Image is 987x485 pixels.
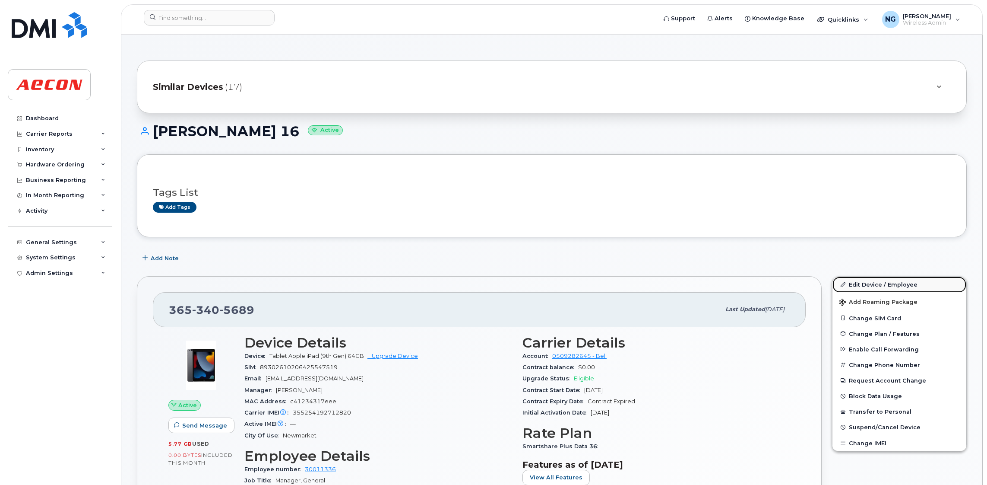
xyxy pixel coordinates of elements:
[244,353,269,359] span: Device
[293,409,351,416] span: 355254192712820
[151,254,179,262] span: Add Note
[244,432,283,439] span: City Of Use
[192,303,219,316] span: 340
[832,373,966,388] button: Request Account Change
[305,466,336,472] a: 30011336
[308,125,343,135] small: Active
[168,452,201,458] span: 0.00 Bytes
[153,187,951,198] h3: Tags List
[219,303,254,316] span: 5689
[522,353,552,359] span: Account
[552,353,607,359] a: 0509282645 - Bell
[832,277,966,292] a: Edit Device / Employee
[522,335,790,351] h3: Carrier Details
[832,310,966,326] button: Change SIM Card
[244,375,266,382] span: Email
[839,299,917,307] span: Add Roaming Package
[168,441,192,447] span: 5.77 GB
[849,424,921,431] span: Suspend/Cancel Device
[832,404,966,419] button: Transfer to Personal
[522,375,574,382] span: Upgrade Status
[153,202,196,213] a: Add tags
[522,364,578,370] span: Contract balance
[244,448,512,464] h3: Employee Details
[137,250,186,266] button: Add Note
[244,387,276,393] span: Manager
[182,421,227,430] span: Send Message
[588,398,635,405] span: Contract Expired
[283,432,316,439] span: Newmarket
[832,341,966,357] button: Enable Call Forwarding
[591,409,609,416] span: [DATE]
[290,398,336,405] span: c41234317eee
[290,421,296,427] span: —
[244,398,290,405] span: MAC Address
[178,401,197,409] span: Active
[530,473,582,482] span: View All Features
[244,409,293,416] span: Carrier IMEI
[168,452,233,466] span: included this month
[584,387,603,393] span: [DATE]
[522,459,790,470] h3: Features as of [DATE]
[574,375,594,382] span: Eligible
[725,306,765,313] span: Last updated
[244,335,512,351] h3: Device Details
[169,303,254,316] span: 365
[522,398,588,405] span: Contract Expiry Date
[175,339,227,391] img: image20231002-3703462-17fd4bd.jpeg
[260,364,338,370] span: 89302610206425547519
[832,357,966,373] button: Change Phone Number
[367,353,418,359] a: + Upgrade Device
[244,364,260,370] span: SIM
[522,425,790,441] h3: Rate Plan
[153,81,223,93] span: Similar Devices
[832,388,966,404] button: Block Data Usage
[849,330,920,337] span: Change Plan / Features
[522,409,591,416] span: Initial Activation Date
[522,387,584,393] span: Contract Start Date
[765,306,785,313] span: [DATE]
[225,81,242,93] span: (17)
[832,293,966,310] button: Add Roaming Package
[244,466,305,472] span: Employee number
[266,375,364,382] span: [EMAIL_ADDRESS][DOMAIN_NAME]
[168,418,234,433] button: Send Message
[832,435,966,451] button: Change IMEI
[137,124,967,139] h1: [PERSON_NAME] 16
[244,421,290,427] span: Active IMEI
[269,353,364,359] span: Tablet Apple iPad (9th Gen) 64GB
[192,440,209,447] span: used
[522,443,602,450] span: Smartshare Plus Data 36
[832,326,966,341] button: Change Plan / Features
[244,477,275,484] span: Job Title
[275,477,325,484] span: Manager, General
[276,387,323,393] span: [PERSON_NAME]
[832,419,966,435] button: Suspend/Cancel Device
[849,346,919,352] span: Enable Call Forwarding
[578,364,595,370] span: $0.00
